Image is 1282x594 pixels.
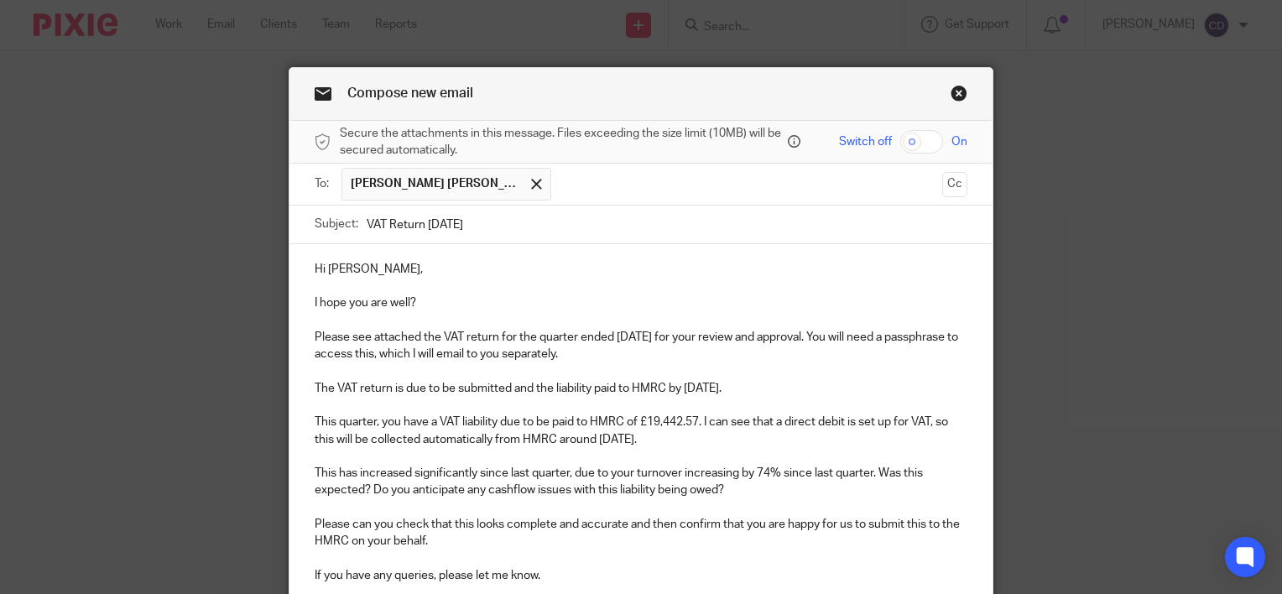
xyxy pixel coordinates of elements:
[315,216,358,232] label: Subject:
[951,85,967,107] a: Close this dialog window
[340,125,784,159] span: Secure the attachments in this message. Files exceeding the size limit (10MB) will be secured aut...
[942,172,967,197] button: Cc
[351,175,519,192] span: [PERSON_NAME] [PERSON_NAME]
[839,133,892,150] span: Switch off
[315,465,967,499] p: This has increased significantly since last quarter, due to your turnover increasing by 74% since...
[315,329,967,363] p: Please see attached the VAT return for the quarter ended [DATE] for your review and approval. You...
[951,133,967,150] span: On
[315,294,967,311] p: I hope you are well?
[315,567,967,584] p: If you have any queries, please let me know.
[315,380,967,397] p: The VAT return is due to be submitted and the liability paid to HMRC by [DATE].
[315,175,333,192] label: To:
[315,516,967,550] p: Please can you check that this looks complete and accurate and then confirm that you are happy fo...
[315,261,967,278] p: Hi [PERSON_NAME],
[315,414,967,448] p: This quarter, you have a VAT liability due to be paid to HMRC of £19,442.57. I can see that a dir...
[347,86,473,100] span: Compose new email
